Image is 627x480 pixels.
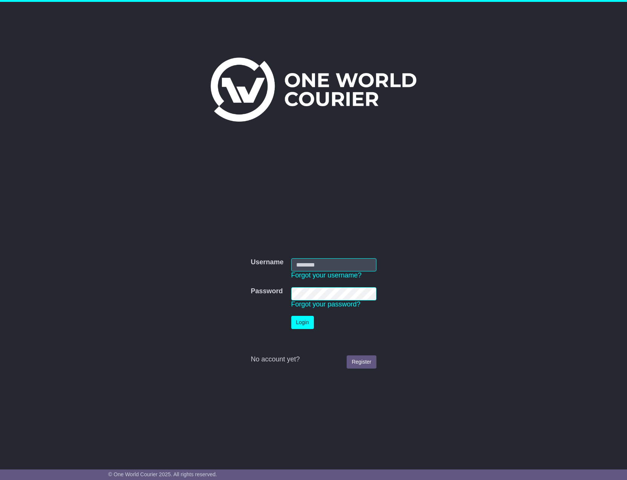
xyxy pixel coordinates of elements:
[251,355,376,364] div: No account yet?
[251,258,283,267] label: Username
[108,471,217,477] span: © One World Courier 2025. All rights reserved.
[291,300,361,308] a: Forgot your password?
[211,58,416,122] img: One World
[291,271,362,279] a: Forgot your username?
[291,316,314,329] button: Login
[347,355,376,369] a: Register
[251,287,283,296] label: Password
